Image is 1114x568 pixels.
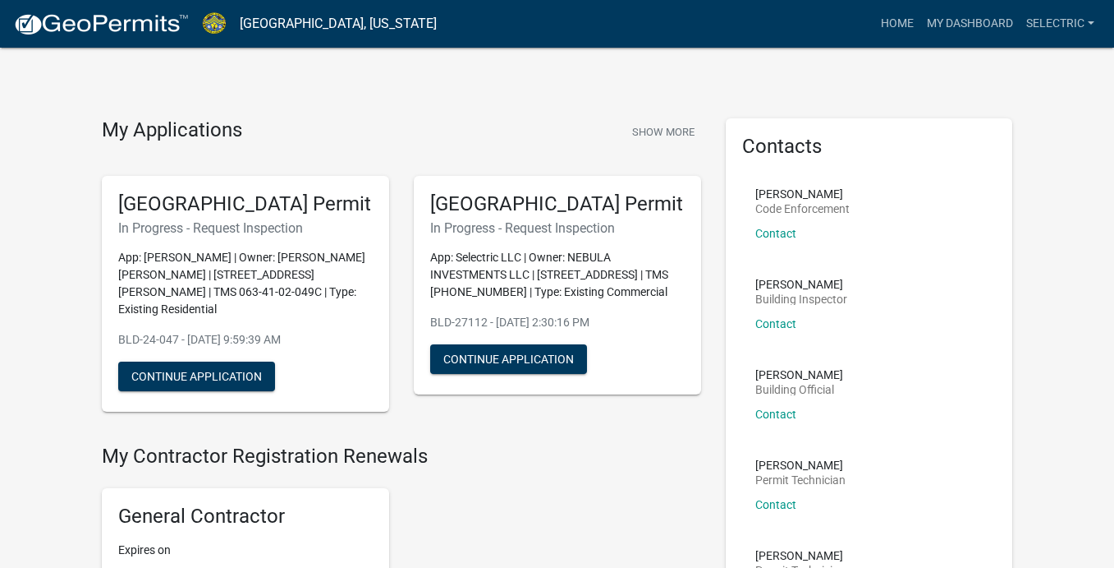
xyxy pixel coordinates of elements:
[755,203,850,215] p: Code Enforcement
[430,220,685,236] h6: In Progress - Request Inspection
[755,279,847,290] p: [PERSON_NAME]
[118,249,373,318] p: App: [PERSON_NAME] | Owner: [PERSON_NAME] [PERSON_NAME] | [STREET_ADDRESS][PERSON_NAME] | TMS 063...
[118,331,373,349] p: BLD-24-047 - [DATE] 9:59:39 AM
[102,445,701,469] h4: My Contractor Registration Renewals
[118,220,373,236] h6: In Progress - Request Inspection
[118,192,373,216] h5: [GEOGRAPHIC_DATA] Permit
[755,550,846,561] p: [PERSON_NAME]
[430,314,685,331] p: BLD-27112 - [DATE] 2:30:16 PM
[626,118,701,145] button: Show More
[102,118,242,143] h4: My Applications
[755,188,850,200] p: [PERSON_NAME]
[755,459,846,471] p: [PERSON_NAME]
[755,474,846,486] p: Permit Technician
[430,192,685,216] h5: [GEOGRAPHIC_DATA] Permit
[755,317,796,330] a: Contact
[202,12,227,35] img: Jasper County, South Carolina
[755,384,843,395] p: Building Official
[240,10,437,38] a: [GEOGRAPHIC_DATA], [US_STATE]
[118,505,373,529] h5: General Contractor
[755,408,796,421] a: Contact
[755,498,796,511] a: Contact
[755,369,843,381] p: [PERSON_NAME]
[118,542,373,559] p: Expires on
[430,344,587,374] button: Continue Application
[742,135,997,159] h5: Contacts
[1020,8,1101,39] a: Selectric
[874,8,920,39] a: Home
[755,293,847,305] p: Building Inspector
[430,249,685,301] p: App: Selectric LLC | Owner: NEBULA INVESTMENTS LLC | [STREET_ADDRESS] | TMS [PHONE_NUMBER] | Type...
[755,227,796,240] a: Contact
[118,362,275,391] button: Continue Application
[920,8,1020,39] a: My Dashboard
